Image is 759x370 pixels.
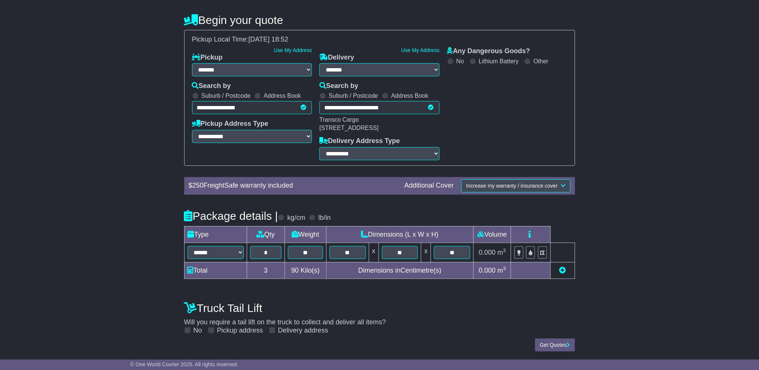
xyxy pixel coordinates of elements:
[534,58,549,65] label: Other
[192,82,231,90] label: Search by
[466,183,558,189] span: Increase my warranty / insurance cover
[421,243,431,262] td: x
[287,214,305,222] label: kg/cm
[479,249,496,256] span: 0.000
[130,361,239,367] span: © One World Courier 2025. All rights reserved.
[456,58,464,65] label: No
[401,182,458,190] div: Additional Cover
[285,262,326,279] td: Kilo(s)
[180,298,579,335] div: Will you require a tail lift on the truck to collect and deliver all items?
[285,226,326,243] td: Weight
[369,243,379,262] td: x
[264,92,301,99] label: Address Book
[319,82,358,90] label: Search by
[498,249,506,256] span: m
[326,262,474,279] td: Dimensions in Centimetre(s)
[326,226,474,243] td: Dimensions (L x W x H)
[184,14,575,26] h4: Begin your quote
[559,267,566,274] a: Add new item
[391,92,429,99] label: Address Book
[447,47,530,55] label: Any Dangerous Goods?
[184,302,575,314] h4: Truck Tail Lift
[192,54,223,62] label: Pickup
[249,36,289,43] span: [DATE] 18:52
[535,339,575,352] button: Get Quotes
[184,262,247,279] td: Total
[184,226,247,243] td: Type
[274,47,312,53] a: Use My Address
[329,92,378,99] label: Suburb / Postcode
[503,266,506,271] sup: 3
[247,226,285,243] td: Qty
[192,120,268,128] label: Pickup Address Type
[201,92,251,99] label: Suburb / Postcode
[217,327,263,335] label: Pickup address
[188,36,571,44] div: Pickup Local Time:
[319,125,379,131] span: [STREET_ADDRESS]
[192,182,204,189] span: 250
[278,327,328,335] label: Delivery address
[291,267,299,274] span: 90
[319,137,400,145] label: Delivery Address Type
[184,210,278,222] h4: Package details |
[185,182,401,190] div: $ FreightSafe warranty included
[461,179,570,192] button: Increase my warranty / insurance cover
[479,267,496,274] span: 0.000
[474,226,511,243] td: Volume
[194,327,202,335] label: No
[318,214,331,222] label: lb/in
[479,58,519,65] label: Lithium Battery
[498,267,506,274] span: m
[247,262,285,279] td: 3
[319,116,359,123] span: Transco Cargo
[503,248,506,253] sup: 3
[401,47,440,53] a: Use My Address
[319,54,354,62] label: Delivery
